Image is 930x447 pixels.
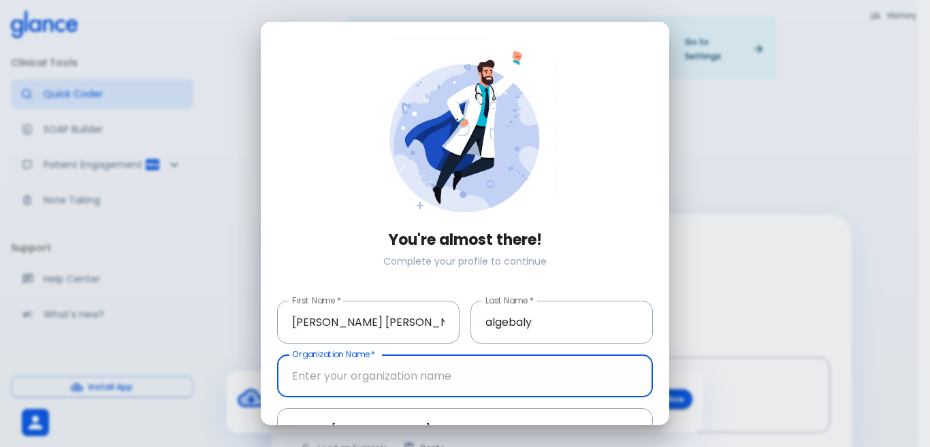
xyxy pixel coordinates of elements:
input: Enter your last name [470,301,653,344]
button: Select country [287,418,311,442]
input: Enter your first name [277,301,460,344]
input: Enter your organization name [277,354,653,397]
h3: You're almost there! [277,231,653,249]
img: unknown [292,425,306,435]
p: Complete your profile to continue [277,254,653,268]
img: doctor [371,35,559,223]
